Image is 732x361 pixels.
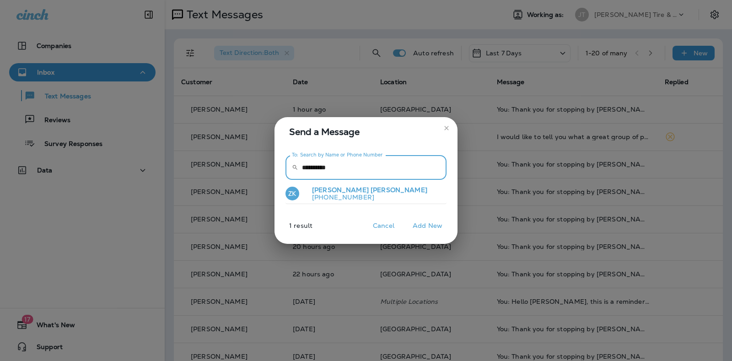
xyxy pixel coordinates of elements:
[285,187,299,200] div: ZK
[271,222,312,237] p: 1 result
[439,121,454,135] button: close
[312,186,369,194] span: [PERSON_NAME]
[305,194,427,201] p: [PHONE_NUMBER]
[289,124,447,139] span: Send a Message
[366,219,401,233] button: Cancel
[408,219,447,233] button: Add New
[292,151,383,158] label: To: Search by Name or Phone Number
[371,186,427,194] span: [PERSON_NAME]
[285,183,447,205] button: ZK[PERSON_NAME] [PERSON_NAME][PHONE_NUMBER]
